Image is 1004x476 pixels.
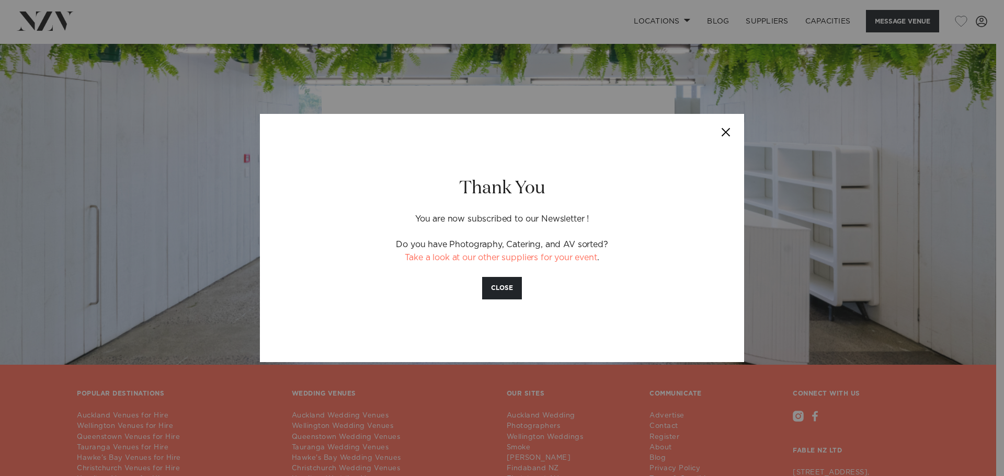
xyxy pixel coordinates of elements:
h2: Thank You [319,177,685,200]
p: Do you have Photography, Catering, and AV sorted? . [319,238,685,264]
button: Close [708,114,744,150]
button: CLOSE [482,277,522,299]
a: Take a look at our other suppliers for your event [405,253,597,262]
p: You are now subscribed to our Newsletter ! [319,200,685,226]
